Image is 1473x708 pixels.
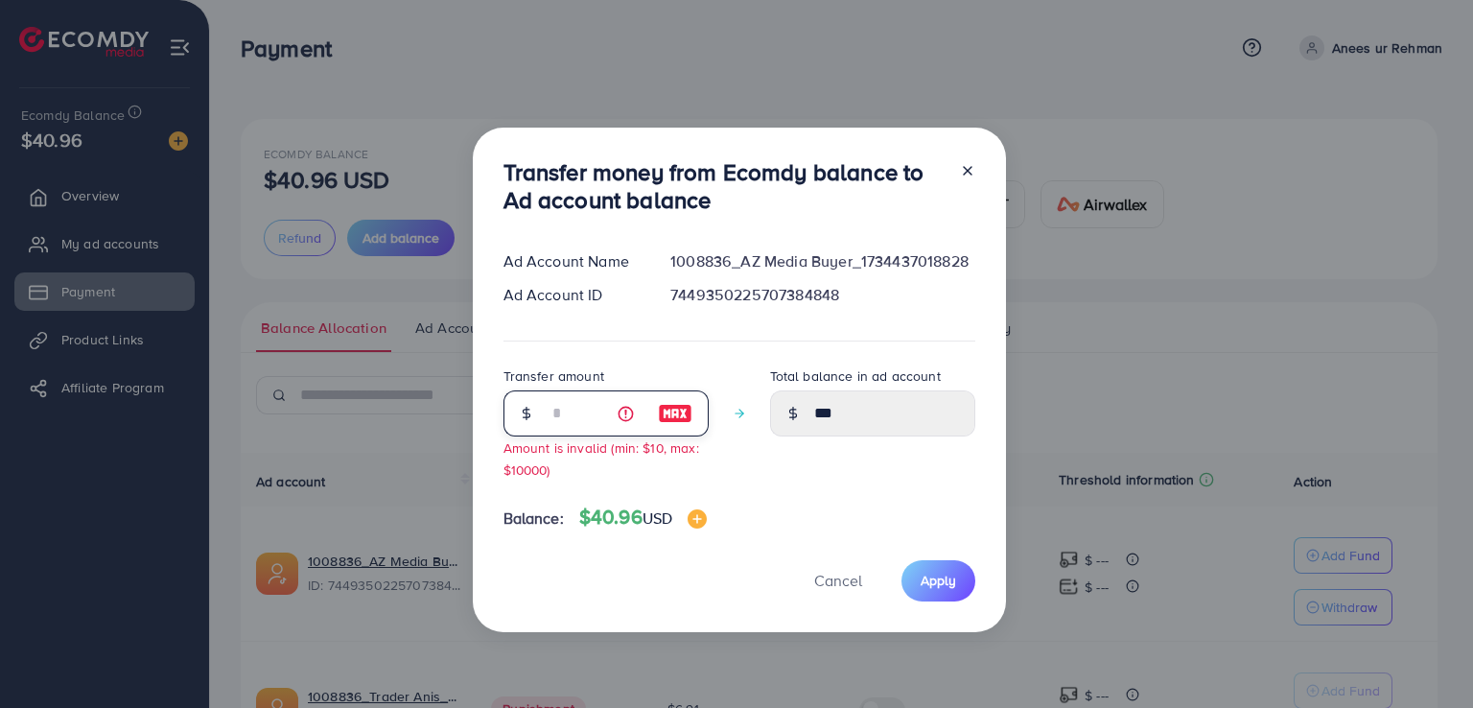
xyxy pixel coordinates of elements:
[488,284,656,306] div: Ad Account ID
[658,402,692,425] img: image
[1391,622,1459,694] iframe: Chat
[814,570,862,591] span: Cancel
[921,571,956,590] span: Apply
[488,250,656,272] div: Ad Account Name
[688,509,707,529] img: image
[579,506,707,530] h4: $40.96
[655,250,990,272] div: 1008836_AZ Media Buyer_1734437018828
[503,158,945,214] h3: Transfer money from Ecomdy balance to Ad account balance
[901,560,975,602] button: Apply
[503,438,699,479] small: Amount is invalid (min: $10, max: $10000)
[770,366,941,386] label: Total balance in ad account
[790,560,886,602] button: Cancel
[655,284,990,306] div: 7449350225707384848
[503,507,564,530] span: Balance:
[503,366,604,386] label: Transfer amount
[643,507,672,529] span: USD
